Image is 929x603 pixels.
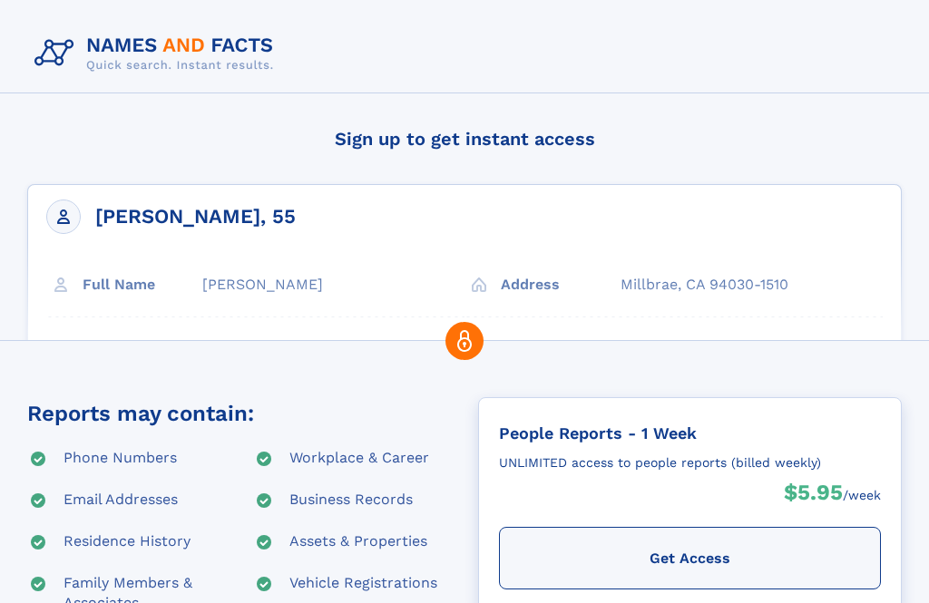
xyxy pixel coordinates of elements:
[289,448,429,470] div: Workplace & Career
[27,397,254,430] div: Reports may contain:
[27,29,288,78] img: Logo Names and Facts
[499,418,821,448] div: People Reports - 1 Week
[64,531,191,553] div: Residence History
[843,478,881,512] div: /week
[289,490,413,511] div: Business Records
[64,448,177,470] div: Phone Numbers
[289,531,427,553] div: Assets & Properties
[64,490,178,511] div: Email Addresses
[784,478,843,512] div: $5.95
[499,527,881,589] div: Get Access
[499,448,821,478] div: UNLIMITED access to people reports (billed weekly)
[27,112,902,166] h4: Sign up to get instant access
